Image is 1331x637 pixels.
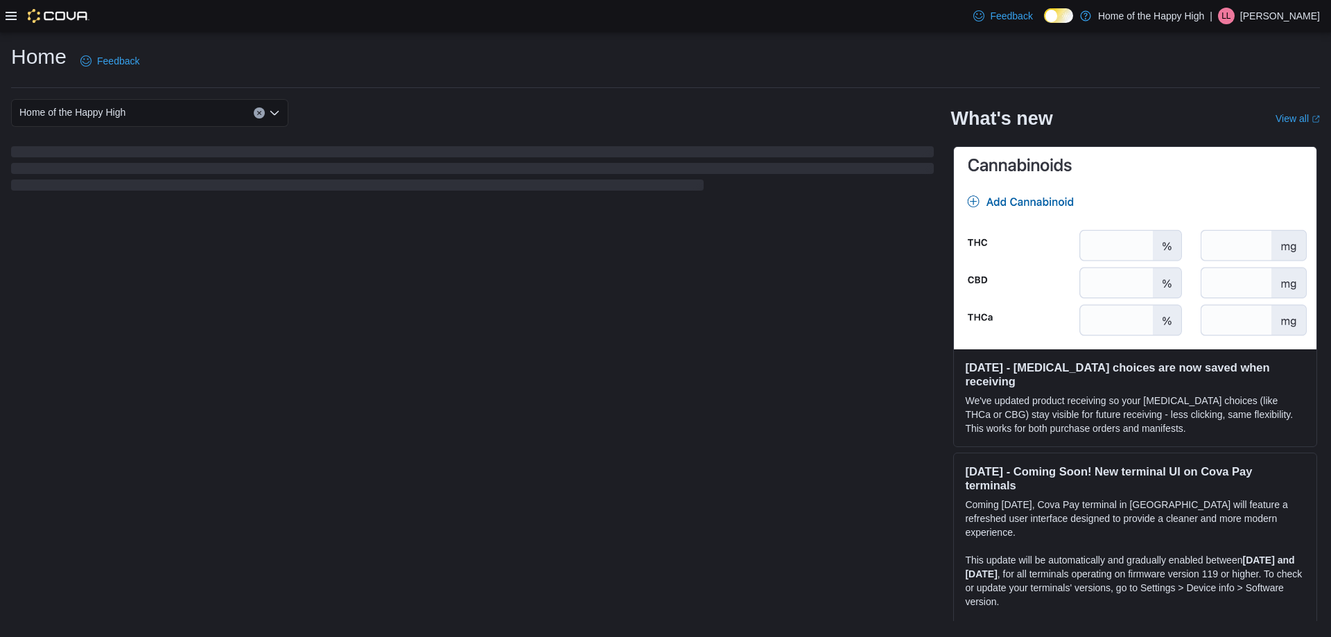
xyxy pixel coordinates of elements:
p: [PERSON_NAME] [1240,8,1320,24]
span: Loading [11,149,934,193]
button: Open list of options [269,107,280,119]
a: Feedback [75,47,145,75]
p: We've updated product receiving so your [MEDICAL_DATA] choices (like THCa or CBG) stay visible fo... [965,394,1305,435]
div: Lukas Leibel [1218,8,1235,24]
span: Home of the Happy High [19,104,125,121]
p: | [1210,8,1212,24]
p: Coming [DATE], Cova Pay terminal in [GEOGRAPHIC_DATA] will feature a refreshed user interface des... [965,498,1305,539]
h3: [DATE] - Coming Soon! New terminal UI on Cova Pay terminals [965,464,1305,492]
button: Clear input [254,107,265,119]
span: Feedback [990,9,1032,23]
input: Dark Mode [1044,8,1073,23]
span: Feedback [97,54,139,68]
h2: What's new [950,107,1052,130]
h1: Home [11,43,67,71]
img: Cova [28,9,89,23]
a: View allExternal link [1276,113,1320,124]
span: Dark Mode [1044,23,1045,24]
h3: [DATE] - [MEDICAL_DATA] choices are now saved when receiving [965,360,1305,388]
a: Feedback [968,2,1038,30]
p: Home of the Happy High [1098,8,1204,24]
strong: [DATE] and [DATE] [965,555,1294,579]
svg: External link [1312,115,1320,123]
span: LL [1221,8,1230,24]
p: This update will be automatically and gradually enabled between , for all terminals operating on ... [965,553,1305,609]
